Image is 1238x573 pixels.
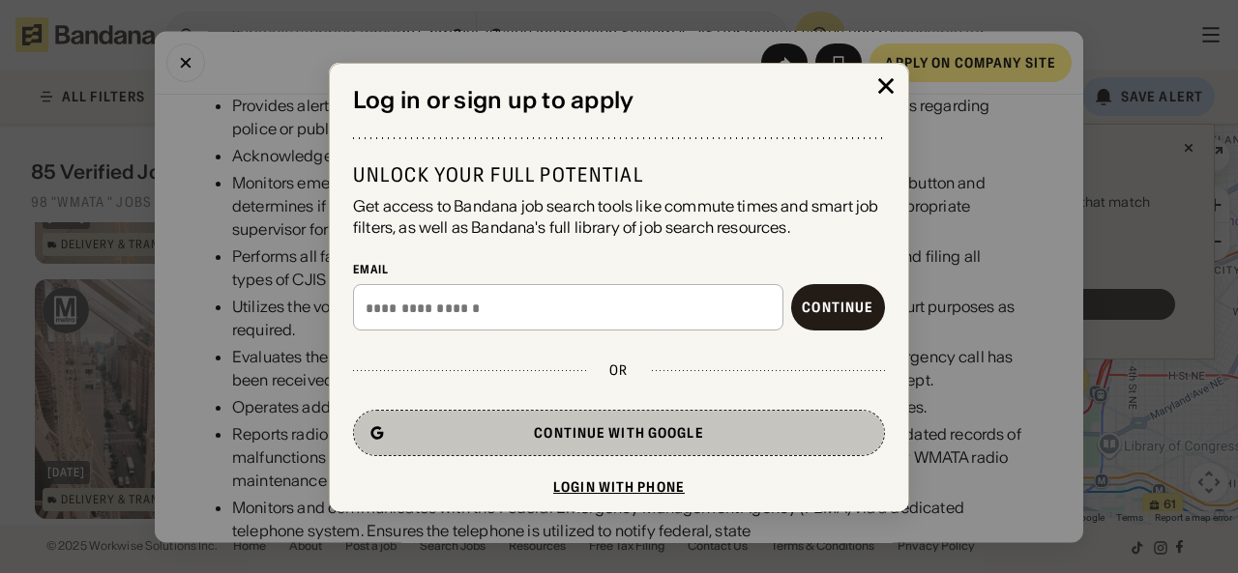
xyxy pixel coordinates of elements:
div: Continue with Google [534,426,703,440]
div: Get access to Bandana job search tools like commute times and smart job filters, as well as Banda... [353,194,885,238]
div: Login with phone [553,480,685,494]
div: or [609,361,628,379]
div: Email [353,261,885,276]
div: Log in or sign up to apply [353,86,885,114]
div: Continue [802,301,873,314]
div: Unlock your full potential [353,161,885,186]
